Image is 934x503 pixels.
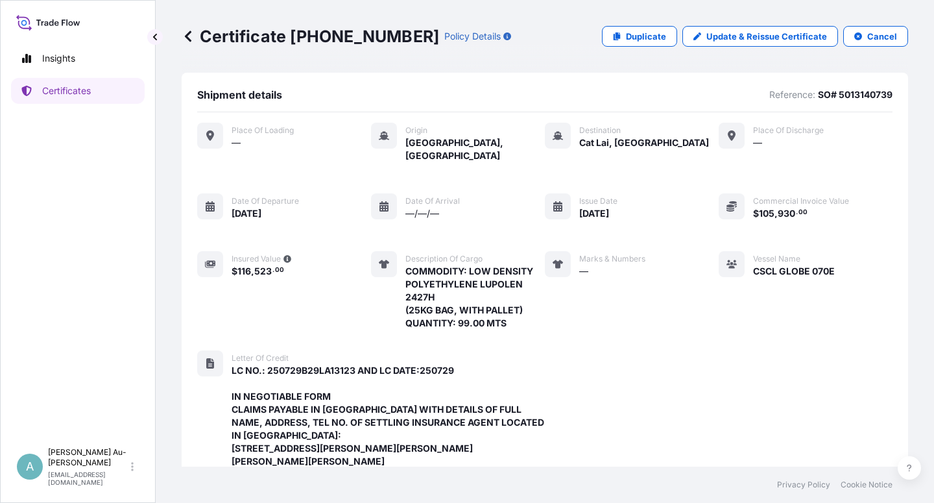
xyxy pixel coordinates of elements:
[706,30,827,43] p: Update & Reissue Certificate
[232,254,281,264] span: Insured Value
[232,136,241,149] span: —
[232,207,261,220] span: [DATE]
[579,265,588,278] span: —
[579,254,645,264] span: Marks & Numbers
[405,125,427,136] span: Origin
[753,136,762,149] span: —
[11,78,145,104] a: Certificates
[626,30,666,43] p: Duplicate
[753,265,835,278] span: CSCL GLOBE 070E
[769,88,815,101] p: Reference:
[254,267,272,276] span: 523
[26,460,34,473] span: A
[197,88,282,101] span: Shipment details
[774,209,778,218] span: ,
[867,30,897,43] p: Cancel
[232,196,299,206] span: Date of departure
[579,196,617,206] span: Issue Date
[753,209,759,218] span: $
[796,210,798,215] span: .
[237,267,251,276] span: 116
[818,88,892,101] p: SO# 5013140739
[232,267,237,276] span: $
[182,26,439,47] p: Certificate [PHONE_NUMBER]
[232,125,294,136] span: Place of Loading
[405,265,545,330] span: COMMODITY: LOW DENSITY POLYETHYLENE LUPOLEN 2427H (25KG BAG, WITH PALLET) QUANTITY: 99.00 MTS
[777,480,830,490] a: Privacy Policy
[11,45,145,71] a: Insights
[405,254,483,264] span: Description of cargo
[753,254,800,264] span: Vessel Name
[275,268,284,273] span: 00
[778,209,795,218] span: 930
[405,207,439,220] span: —/—/—
[759,209,774,218] span: 105
[843,26,908,47] button: Cancel
[42,84,91,97] p: Certificates
[444,30,501,43] p: Policy Details
[753,196,849,206] span: Commercial Invoice Value
[48,471,128,486] p: [EMAIL_ADDRESS][DOMAIN_NAME]
[579,207,609,220] span: [DATE]
[841,480,892,490] a: Cookie Notice
[42,52,75,65] p: Insights
[579,136,709,149] span: Cat Lai, [GEOGRAPHIC_DATA]
[272,268,274,273] span: .
[48,447,128,468] p: [PERSON_NAME] Au-[PERSON_NAME]
[579,125,621,136] span: Destination
[753,125,824,136] span: Place of discharge
[798,210,808,215] span: 00
[405,136,545,162] span: [GEOGRAPHIC_DATA], [GEOGRAPHIC_DATA]
[682,26,838,47] a: Update & Reissue Certificate
[602,26,677,47] a: Duplicate
[405,196,460,206] span: Date of arrival
[232,353,289,363] span: Letter of Credit
[251,267,254,276] span: ,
